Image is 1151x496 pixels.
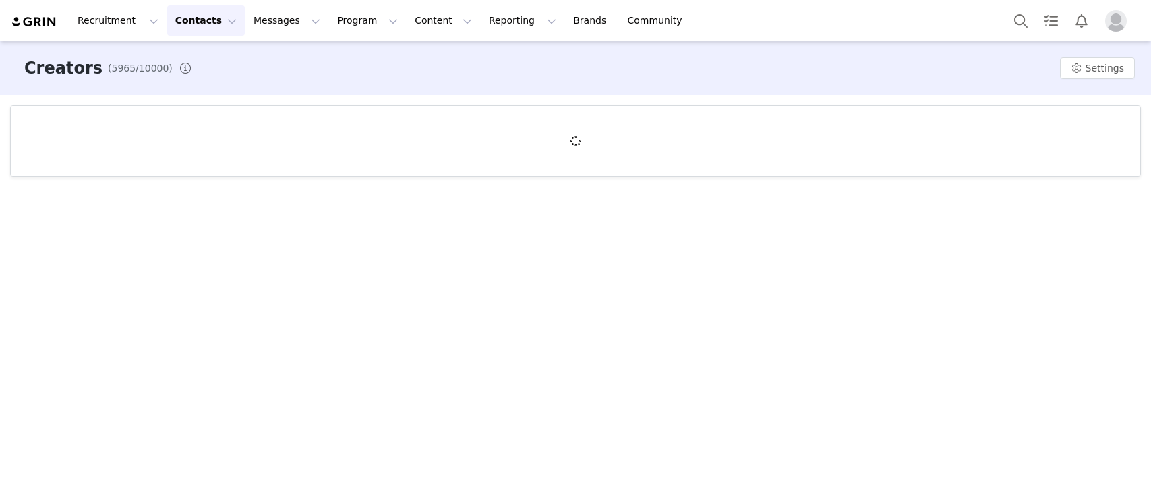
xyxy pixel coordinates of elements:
a: Tasks [1036,5,1066,36]
button: Notifications [1067,5,1096,36]
a: Community [620,5,697,36]
img: placeholder-profile.jpg [1105,10,1127,32]
button: Content [407,5,480,36]
button: Reporting [481,5,564,36]
button: Contacts [167,5,245,36]
button: Profile [1097,10,1140,32]
button: Program [329,5,406,36]
span: (5965/10000) [108,61,173,76]
button: Recruitment [69,5,167,36]
a: Brands [565,5,618,36]
button: Messages [245,5,328,36]
button: Search [1006,5,1036,36]
button: Settings [1060,57,1135,79]
img: grin logo [11,16,58,28]
h3: Creators [24,56,102,80]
